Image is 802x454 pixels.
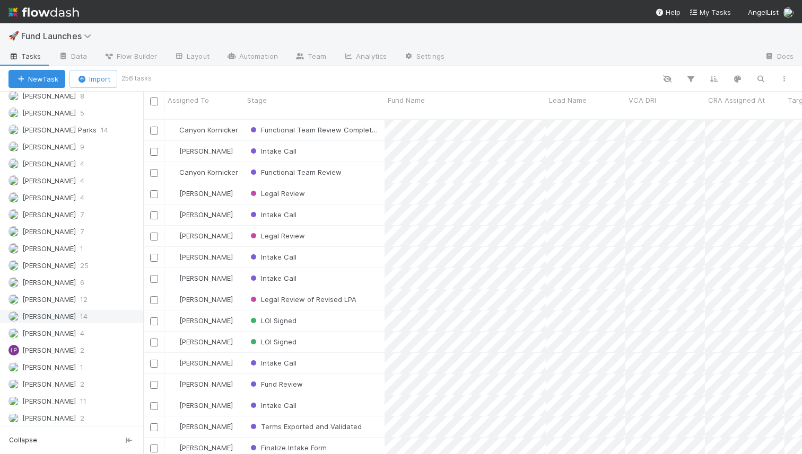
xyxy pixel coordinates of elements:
span: Legal Review [248,189,305,198]
span: Functional Team Review [248,168,342,176]
span: [PERSON_NAME] [22,346,76,354]
input: Toggle Row Selected [150,423,158,431]
img: avatar_c597f508-4d28-4c7c-92e0-bd2d0d338f8e.png [8,141,19,152]
span: 1 [80,361,83,374]
span: Assigned To [168,95,209,105]
div: Functional Team Review [248,167,342,177]
a: Automation [218,49,286,66]
span: My Tasks [689,8,731,16]
div: Legal Review of Revised LPA [248,294,356,305]
div: [PERSON_NAME] [169,358,233,368]
div: [PERSON_NAME] [169,188,233,199]
input: Toggle Row Selected [150,169,158,177]
span: 1 [80,242,83,255]
img: avatar_a669165c-e543-4b1d-ab80-0c2a52253154.png [169,359,178,367]
input: Toggle Row Selected [150,233,158,241]
span: CRA Assigned At [708,95,765,105]
span: [PERSON_NAME] [22,159,76,168]
span: [PERSON_NAME] [22,244,76,253]
img: avatar_56903d4e-183f-4548-9968-339ac63075ae.png [169,401,178,410]
div: [PERSON_NAME] [169,336,233,347]
input: Toggle Row Selected [150,211,158,219]
div: Intake Call [248,209,297,220]
img: avatar_18c010e4-930e-4480-823a-7726a265e9dd.png [169,443,178,452]
div: [PERSON_NAME] [169,273,233,283]
div: [PERSON_NAME] [169,146,233,156]
span: LOI Signed [248,337,297,346]
span: [PERSON_NAME] [22,227,76,236]
img: avatar_ba76ddef-3fd0-4be4-9bc3-126ad567fcd5.png [169,189,178,198]
span: 6 [80,276,84,289]
span: Canyon Kornicker [179,126,238,134]
div: LOI Signed [248,315,297,326]
div: Intake Call [248,400,297,411]
span: [PERSON_NAME] [179,189,233,198]
img: avatar_a669165c-e543-4b1d-ab80-0c2a52253154.png [8,379,19,389]
span: 8 [80,90,84,103]
img: avatar_ba76ddef-3fd0-4be4-9bc3-126ad567fcd5.png [8,175,19,186]
img: avatar_784ea27d-2d59-4749-b480-57d513651deb.png [8,260,19,271]
div: Help [655,7,681,17]
span: Intake Call [248,147,297,155]
div: Fund Review [248,379,303,389]
span: [PERSON_NAME] [22,143,76,151]
input: Toggle Row Selected [150,339,158,346]
span: [PERSON_NAME] [179,232,233,240]
div: Intake Call [248,273,297,283]
a: Analytics [335,49,395,66]
img: avatar_7e1c67d1-c55a-4d71-9394-c171c6adeb61.png [8,158,19,169]
button: NewTask [8,70,65,88]
span: Intake Call [248,359,297,367]
img: avatar_462714f4-64db-4129-b9df-50d7d164b9fc.png [8,277,19,288]
span: [PERSON_NAME] [179,210,233,219]
small: 256 tasks [121,74,152,83]
span: [PERSON_NAME] [179,401,233,410]
div: Legal Review [248,188,305,199]
span: [PERSON_NAME] [179,253,233,261]
span: [PERSON_NAME] [179,316,233,325]
span: [PERSON_NAME] [22,109,76,117]
span: [PERSON_NAME] [22,295,76,304]
span: 2 [80,344,84,357]
span: Lead Name [549,95,587,105]
span: 🚀 [8,31,19,40]
span: 4 [80,157,84,171]
input: Toggle Row Selected [150,402,158,410]
span: [PERSON_NAME] [179,359,233,367]
span: Collapse [9,435,37,445]
input: Toggle Row Selected [150,296,158,304]
span: 4 [80,174,84,188]
img: avatar_2898ad1f-ea2e-452c-b8f6-739e10f1dc7d.png [8,243,19,254]
img: avatar_d055a153-5d46-4590-b65c-6ad68ba65107.png [169,337,178,346]
span: AngelList [748,8,779,16]
span: Legal Review of Revised LPA [248,295,356,304]
span: Flow Builder [104,51,157,61]
img: avatar_4aa8e4fd-f2b7-45ba-a6a5-94a913ad1fe4.png [8,108,19,118]
span: 14 [101,123,108,137]
span: Intake Call [248,253,297,261]
div: Terms Exported and Validated [248,421,362,432]
a: Data [50,49,95,66]
span: [PERSON_NAME] [22,278,76,287]
input: Toggle Row Selected [150,275,158,283]
img: avatar_f32b584b-9fa7-42e4-bca2-ac5b6bf32423.png [8,226,19,237]
span: 7 [80,225,84,238]
img: avatar_6cb813a7-f212-4ca3-9382-463c76e0b247.png [8,91,19,101]
div: Legal Review [248,230,305,241]
img: logo-inverted-e16ddd16eac7371096b0.svg [8,3,79,21]
div: Intake Call [248,146,297,156]
div: Leigh Pomerantz [8,345,19,355]
span: Finalize Intake Form [248,443,327,452]
span: 12 [80,293,88,306]
img: avatar_d2b43477-63dc-4e62-be5b-6fdd450c05a1.png [169,380,178,388]
span: Terms Exported and Validated [248,422,362,431]
span: Tasks [8,51,41,61]
input: Toggle All Rows Selected [150,97,158,105]
div: [PERSON_NAME] [169,421,233,432]
div: Canyon Kornicker [169,124,238,135]
button: Import [69,70,117,88]
span: 25 [80,259,89,272]
img: avatar_56903d4e-183f-4548-9968-339ac63075ae.png [169,253,178,261]
span: Functional Team Review Completed [248,126,380,134]
span: [PERSON_NAME] [22,210,76,219]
